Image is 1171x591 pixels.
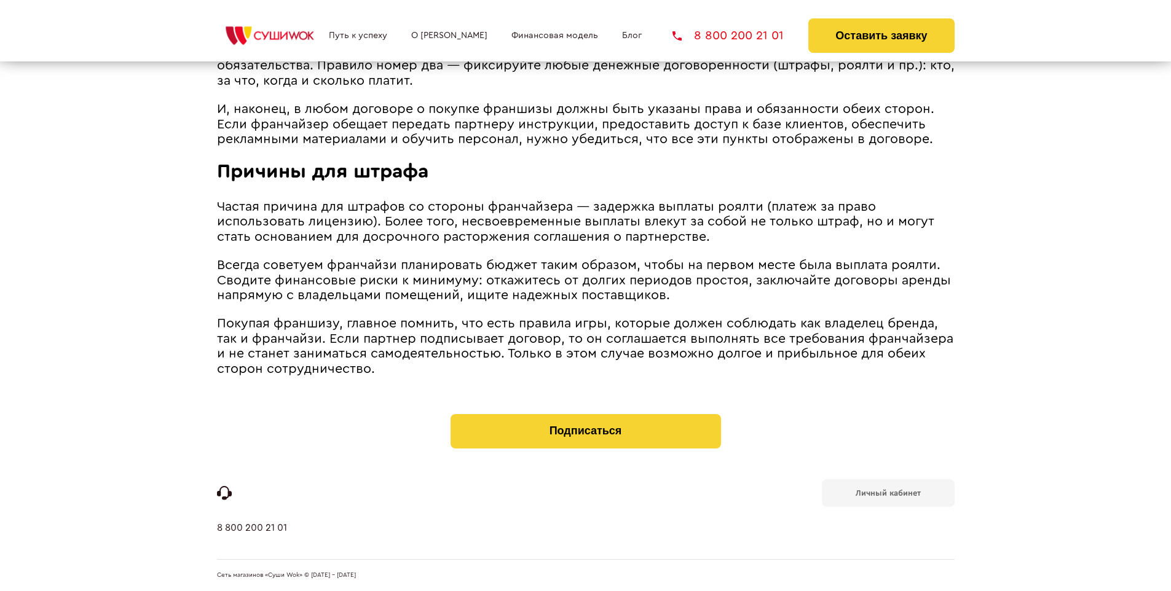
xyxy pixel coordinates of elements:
a: Личный кабинет [822,479,955,507]
span: Покупая франшизу, главное помнить, что есть правила игры, которые должен соблюдать как владелец б... [217,317,953,375]
span: Всегда советуем франчайзи планировать бюджет таким образом, чтобы на первом месте была выплата ро... [217,259,951,302]
button: Подписаться [451,414,721,448]
a: 8 800 200 21 01 [672,29,784,42]
a: Финансовая модель [511,31,598,41]
span: Последний пункт особенно важен. Без четко прописанных условий по штрафам ни одни франчайзер не вп... [217,29,955,87]
span: 8 800 200 21 01 [694,29,784,42]
a: Путь к успеху [329,31,387,41]
button: Оставить заявку [808,18,954,53]
a: 8 800 200 21 01 [217,522,287,559]
a: О [PERSON_NAME] [411,31,487,41]
span: Сеть магазинов «Суши Wok» © [DATE] - [DATE] [217,572,356,579]
span: Причины для штрафа [217,162,428,181]
span: Частая причина для штрафов со стороны франчайзера ― задержка выплаты роялти (платеж за право испо... [217,200,934,243]
b: Личный кабинет [856,489,921,497]
span: И, наконец, в любом договоре о покупке франшизы должны быть указаны права и обязанности обеих сто... [217,103,934,146]
a: Блог [622,31,642,41]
